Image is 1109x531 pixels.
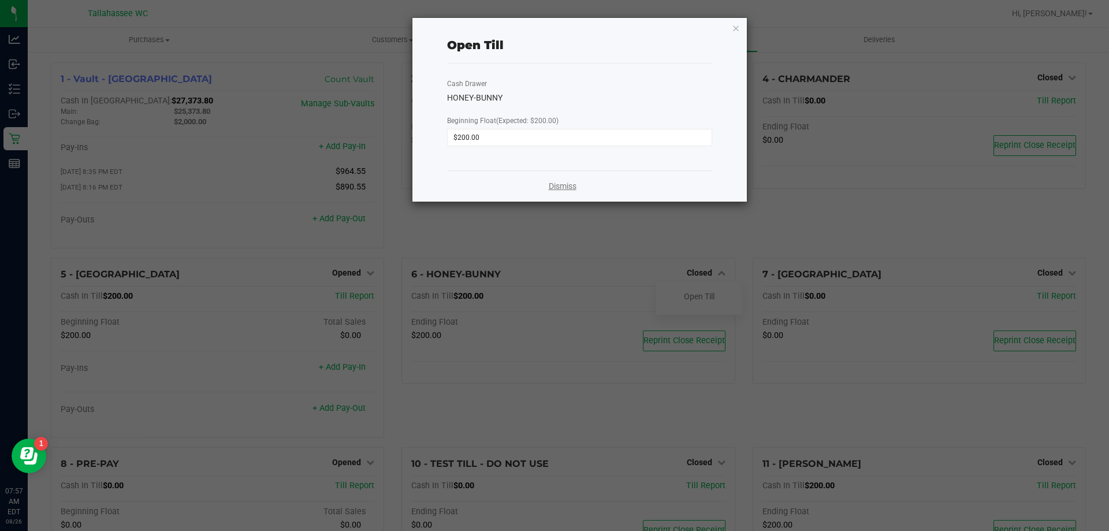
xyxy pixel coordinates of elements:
span: (Expected: $200.00) [496,117,559,125]
iframe: Resource center [12,439,46,473]
a: Dismiss [549,180,576,192]
span: Beginning Float [447,117,559,125]
div: Open Till [447,36,504,54]
iframe: Resource center unread badge [34,437,48,451]
div: HONEY-BUNNY [447,92,712,104]
label: Cash Drawer [447,79,487,89]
